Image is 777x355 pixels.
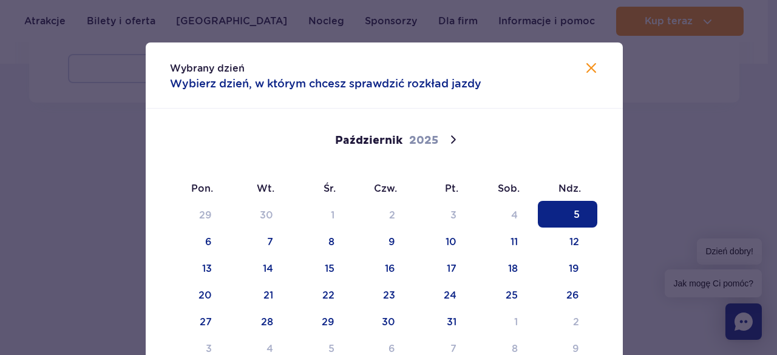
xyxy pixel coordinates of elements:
[354,228,413,254] span: Październik 9, 2025
[293,281,353,308] span: Październik 22, 2025
[415,308,475,334] span: Październik 31, 2025
[538,254,597,281] span: Październik 19, 2025
[477,201,536,228] span: Październik 4, 2025
[293,254,353,281] span: Październik 15, 2025
[171,254,230,281] span: Październik 13, 2025
[477,308,536,334] span: Listopad 1, 2025
[232,308,291,334] span: Październik 28, 2025
[232,228,291,254] span: Październik 7, 2025
[232,201,291,228] span: Wrzesień 30, 2025
[353,182,415,195] span: Czw.
[171,228,230,254] span: Październik 6, 2025
[538,228,597,254] span: Październik 12, 2025
[231,182,292,195] span: Wt.
[477,281,536,308] span: Październik 25, 2025
[537,182,599,195] span: Ndz.
[293,308,353,334] span: Październik 29, 2025
[538,201,597,228] span: Październik 5, 2025
[171,201,230,228] span: Wrzesień 29, 2025
[415,182,476,195] span: Pt.
[293,201,353,228] span: Październik 1, 2025
[538,281,597,308] span: Październik 26, 2025
[415,201,475,228] span: Październik 3, 2025
[335,134,402,148] span: Październik
[477,254,536,281] span: Październik 18, 2025
[292,182,353,195] span: Śr.
[415,281,475,308] span: Październik 24, 2025
[538,308,597,334] span: Listopad 2, 2025
[171,308,230,334] span: Październik 27, 2025
[170,63,245,74] span: Wybrany dzień
[232,254,291,281] span: Październik 14, 2025
[354,201,413,228] span: Październik 2, 2025
[415,254,475,281] span: Październik 17, 2025
[477,228,536,254] span: Październik 11, 2025
[476,182,537,195] span: Sob.
[293,228,353,254] span: Październik 8, 2025
[170,75,481,92] span: Wybierz dzień, w którym chcesz sprawdzić rozkład jazdy
[171,281,230,308] span: Październik 20, 2025
[232,281,291,308] span: Październik 21, 2025
[354,308,413,334] span: Październik 30, 2025
[415,228,475,254] span: Październik 10, 2025
[170,182,231,195] span: Pon.
[354,281,413,308] span: Październik 23, 2025
[354,254,413,281] span: Październik 16, 2025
